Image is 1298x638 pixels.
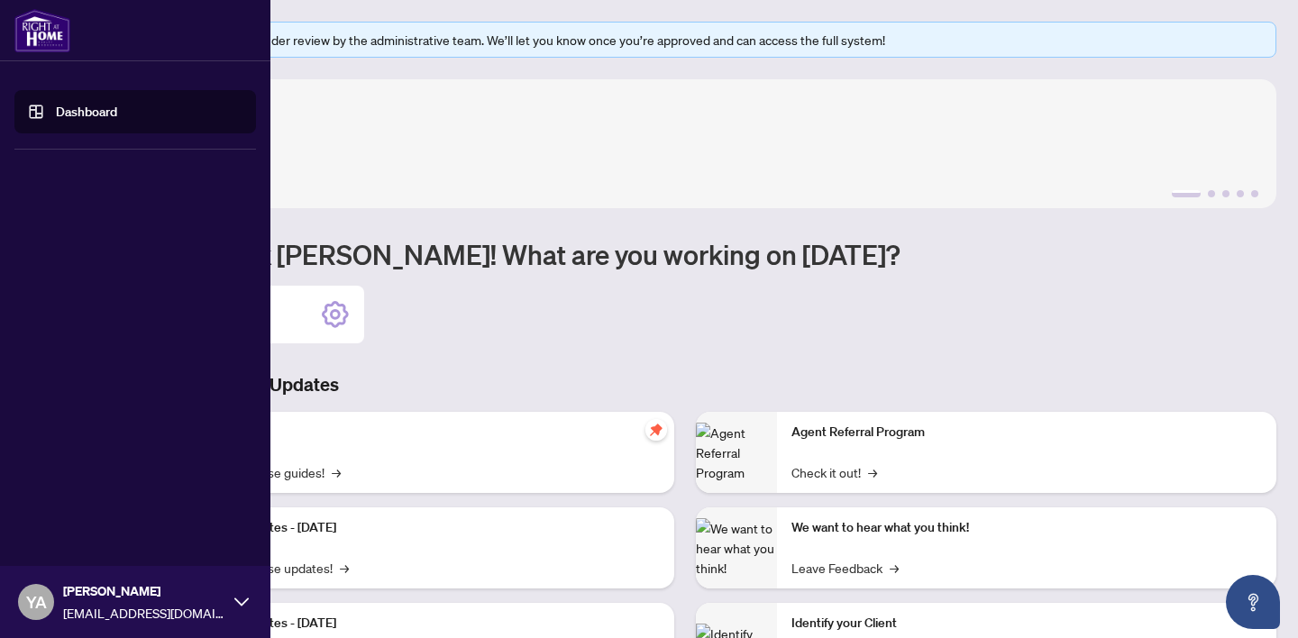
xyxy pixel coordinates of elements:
span: → [332,462,341,482]
button: Open asap [1226,575,1280,629]
span: [EMAIL_ADDRESS][DOMAIN_NAME] [63,603,225,623]
a: Leave Feedback→ [791,558,899,578]
div: Your profile is currently under review by the administrative team. We’ll let you know once you’re... [125,30,1265,50]
p: Platform Updates - [DATE] [189,614,660,633]
h1: Welcome back [PERSON_NAME]! What are you working on [DATE]? [94,237,1276,271]
p: Self-Help [189,423,660,442]
span: pushpin [645,419,667,441]
a: Dashboard [56,104,117,120]
span: [PERSON_NAME] [63,581,225,601]
span: → [890,558,899,578]
p: Platform Updates - [DATE] [189,518,660,538]
span: → [868,462,877,482]
button: 5 [1251,190,1258,197]
img: We want to hear what you think! [696,518,777,578]
button: 2 [1208,190,1215,197]
img: Agent Referral Program [696,423,777,482]
img: logo [14,9,70,52]
h3: Brokerage & Industry Updates [94,372,1276,397]
button: 1 [1172,190,1201,197]
button: 3 [1222,190,1229,197]
span: YA [26,589,47,615]
a: Check it out!→ [791,462,877,482]
span: → [340,558,349,578]
p: We want to hear what you think! [791,518,1262,538]
p: Agent Referral Program [791,423,1262,442]
img: Slide 0 [94,79,1276,208]
p: Identify your Client [791,614,1262,633]
button: 4 [1237,190,1244,197]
